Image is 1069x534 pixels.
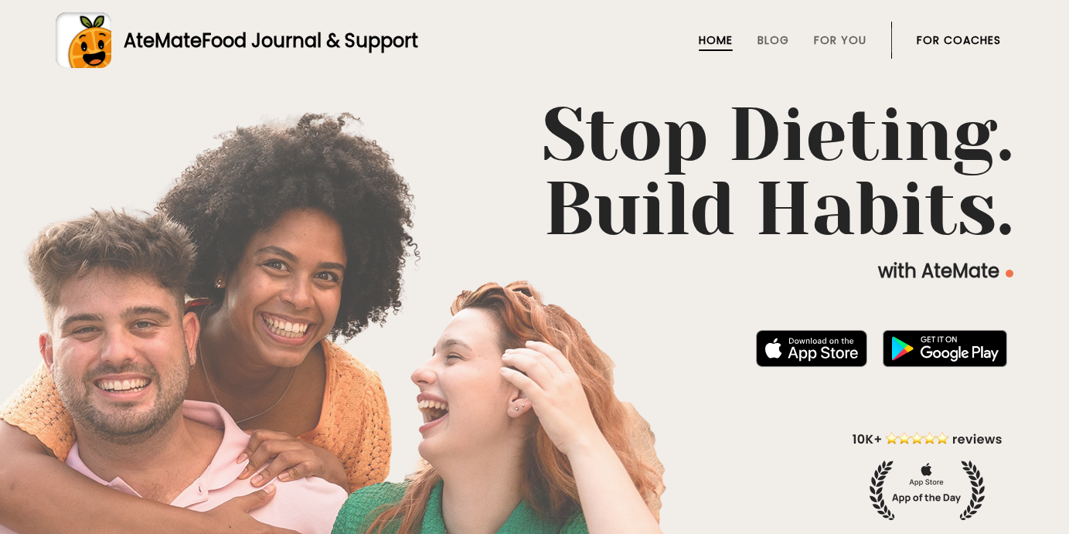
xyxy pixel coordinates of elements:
a: For Coaches [917,34,1001,46]
img: home-hero-appoftheday.png [841,430,1013,520]
div: AteMate [111,27,418,54]
p: with AteMate [56,259,1013,284]
h1: Stop Dieting. Build Habits. [56,98,1013,247]
a: Blog [757,34,789,46]
span: Food Journal & Support [202,28,418,53]
a: AteMateFood Journal & Support [56,12,1013,68]
img: badge-download-google.png [883,330,1007,367]
a: Home [699,34,733,46]
img: badge-download-apple.svg [756,330,867,367]
a: For You [814,34,866,46]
